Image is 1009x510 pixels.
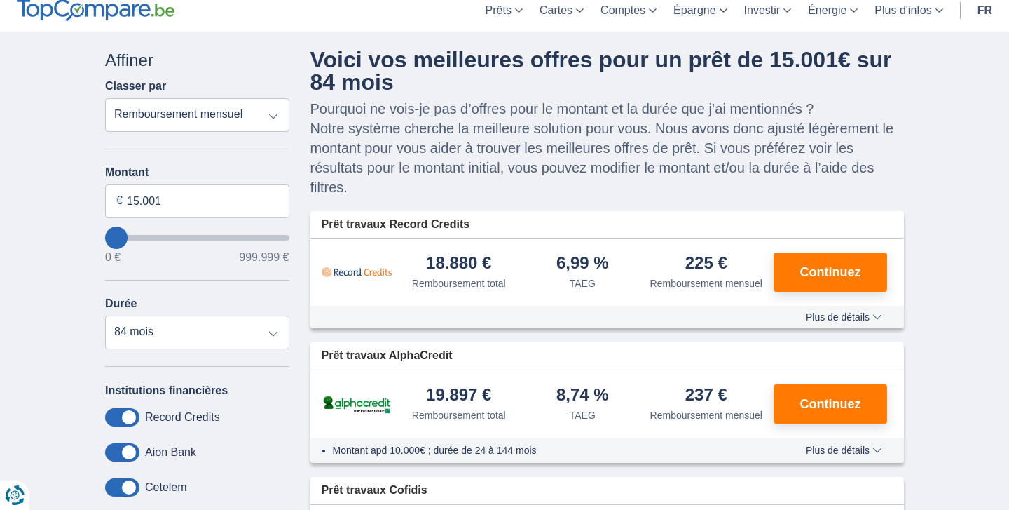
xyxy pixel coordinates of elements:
[322,394,392,415] img: pret personnel AlphaCredit
[116,193,123,209] span: €
[774,384,887,424] button: Continuez
[333,443,765,457] li: Montant apd 10.000€ ; durée de 24 à 144 mois
[685,387,727,405] div: 237 €
[105,80,166,93] label: Classer par
[806,312,882,322] span: Plus de détails
[570,408,596,422] div: TAEG
[426,387,491,405] div: 19.897 €
[322,348,453,364] span: Prêt travaux AlphaCredit
[145,411,220,424] label: Record Credits
[650,408,762,422] div: Remboursement mensuel
[105,384,228,397] label: Institutions financières
[685,255,727,274] div: 225 €
[426,255,491,274] div: 18.880 €
[800,398,861,410] span: Continuez
[105,252,121,263] span: 0 €
[650,276,762,290] div: Remboursement mensuel
[105,297,137,310] label: Durée
[145,446,196,459] label: Aion Bank
[800,266,861,279] span: Continuez
[795,311,893,323] button: Plus de détails
[795,445,893,456] button: Plus de détails
[322,255,392,290] img: pret personnel Record Credits
[310,99,905,197] p: Pourquoi ne vois-je pas d’offres pour le montant et la durée que j’ai mentionnés ? Notre système ...
[556,255,609,274] div: 6,99 %
[412,276,506,290] div: Remboursement total
[145,481,187,494] label: Cetelem
[239,252,289,263] span: 999.999 €
[310,48,905,93] h4: Voici vos meilleures offres pour un prêt de 15.001€ sur 84 mois
[105,48,289,72] div: Affiner
[556,387,609,405] div: 8,74 %
[105,235,289,241] input: wantToBorrow
[806,445,882,455] span: Plus de détails
[105,166,289,179] label: Montant
[774,253,887,292] button: Continuez
[322,483,427,499] span: Prêt travaux Cofidis
[322,217,470,233] span: Prêt travaux Record Credits
[570,276,596,290] div: TAEG
[412,408,506,422] div: Remboursement total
